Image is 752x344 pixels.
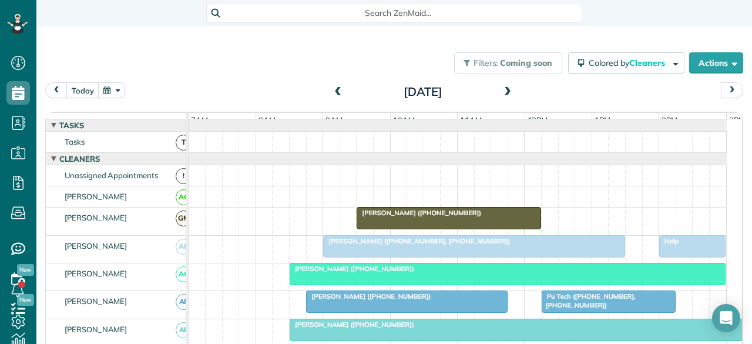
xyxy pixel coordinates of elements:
[659,237,679,245] span: Help
[176,211,192,226] span: GM
[62,241,130,251] span: [PERSON_NAME]
[629,58,667,68] span: Cleaners
[350,85,496,98] h2: [DATE]
[57,121,86,130] span: Tasks
[176,189,192,205] span: AC
[62,137,87,146] span: Tasks
[256,115,278,125] span: 8am
[62,296,130,306] span: [PERSON_NAME]
[66,82,99,98] button: today
[62,325,130,334] span: [PERSON_NAME]
[356,209,482,217] span: [PERSON_NAME] ([PHONE_NUMBER])
[176,266,192,282] span: AC
[592,115,613,125] span: 1pm
[721,82,743,98] button: next
[176,239,192,255] span: AB
[323,237,511,245] span: [PERSON_NAME] ([PHONE_NUMBER], [PHONE_NUMBER])
[176,135,192,151] span: T
[62,213,130,222] span: [PERSON_NAME]
[305,292,431,300] span: [PERSON_NAME] ([PHONE_NUMBER])
[45,82,68,98] button: prev
[712,304,740,332] div: Open Intercom Messenger
[176,168,192,184] span: !
[57,154,102,163] span: Cleaners
[62,192,130,201] span: [PERSON_NAME]
[689,52,743,74] button: Actions
[176,294,192,310] span: AF
[323,115,345,125] span: 9am
[458,115,484,125] span: 11am
[727,115,747,125] span: 3pm
[62,269,130,278] span: [PERSON_NAME]
[62,171,160,180] span: Unassigned Appointments
[568,52,684,74] button: Colored byCleaners
[541,292,636,309] span: Pu Tech ([PHONE_NUMBER], [PHONE_NUMBER])
[176,322,192,338] span: AF
[189,115,210,125] span: 7am
[500,58,553,68] span: Coming soon
[659,115,680,125] span: 2pm
[474,58,498,68] span: Filters:
[391,115,417,125] span: 10am
[17,264,34,276] span: New
[289,265,415,273] span: [PERSON_NAME] ([PHONE_NUMBER])
[289,320,415,329] span: [PERSON_NAME] ([PHONE_NUMBER])
[525,115,550,125] span: 12pm
[589,58,669,68] span: Colored by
